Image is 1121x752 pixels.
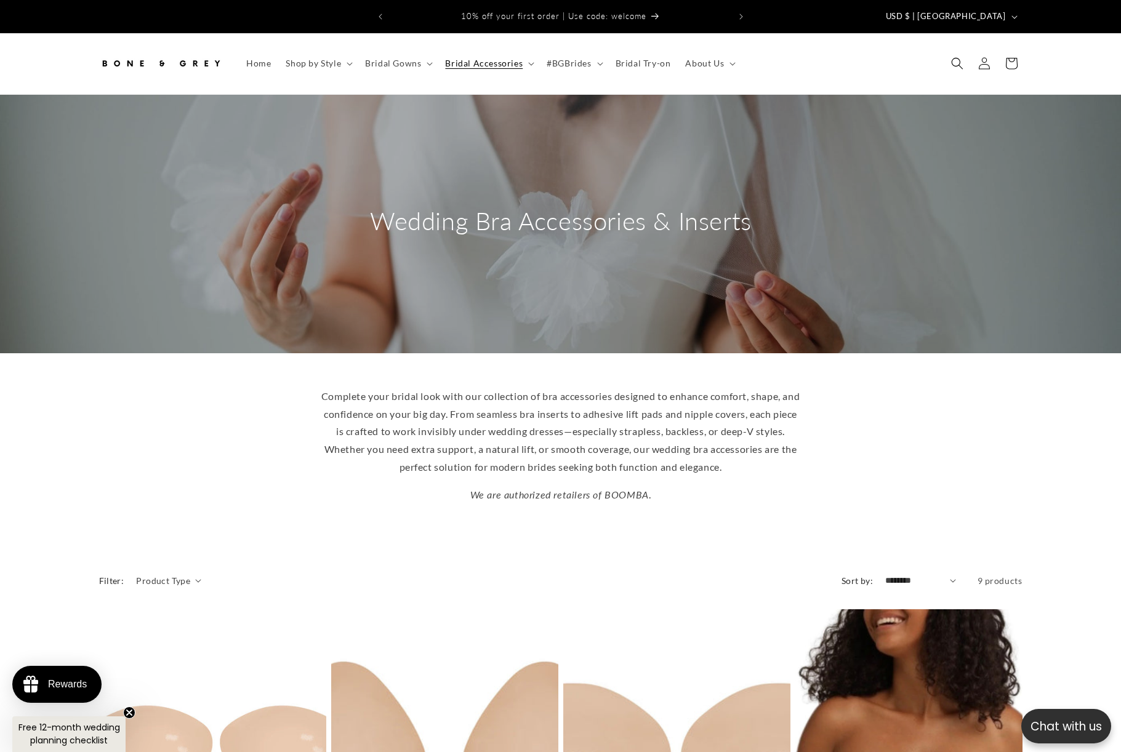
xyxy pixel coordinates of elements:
[678,50,741,76] summary: About Us
[728,5,755,28] button: Next announcement
[944,50,971,77] summary: Search
[438,50,539,76] summary: Bridal Accessories
[461,11,646,21] span: 10% off your first order | Use code: welcome
[136,574,201,587] summary: Product Type (0 selected)
[278,50,358,76] summary: Shop by Style
[685,58,724,69] span: About Us
[1021,709,1111,743] button: Open chatbox
[239,50,278,76] a: Home
[978,575,1023,586] span: 9 products
[99,574,124,587] h2: Filter:
[616,58,671,69] span: Bridal Try-on
[470,489,649,500] em: We are authorized retailers of BOOMBA
[886,10,1006,23] span: USD $ | [GEOGRAPHIC_DATA]
[123,706,135,719] button: Close teaser
[246,58,271,69] span: Home
[12,716,126,752] div: Free 12-month wedding planning checklistClose teaser
[539,50,608,76] summary: #BGBrides
[608,50,678,76] a: Bridal Try-on
[18,721,120,746] span: Free 12-month wedding planning checklist
[445,58,523,69] span: Bridal Accessories
[367,5,394,28] button: Previous announcement
[842,575,873,586] label: Sort by:
[365,58,421,69] span: Bridal Gowns
[1021,718,1111,735] p: Chat with us
[48,679,87,690] div: Rewards
[321,388,801,476] p: Complete your bridal look with our collection of bra accessories designed to enhance comfort, sha...
[370,205,752,237] h2: Wedding Bra Accessories & Inserts
[94,46,227,82] a: Bone and Grey Bridal
[878,5,1023,28] button: USD $ | [GEOGRAPHIC_DATA]
[99,50,222,77] img: Bone and Grey Bridal
[321,486,801,504] p: .
[358,50,438,76] summary: Bridal Gowns
[136,574,190,587] span: Product Type
[286,58,341,69] span: Shop by Style
[547,58,591,69] span: #BGBrides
